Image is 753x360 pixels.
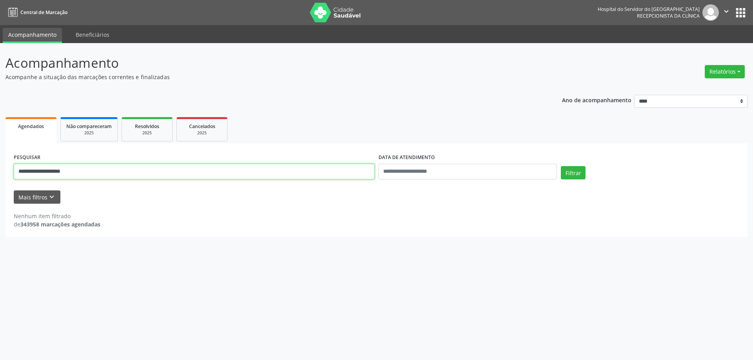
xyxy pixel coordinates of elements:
[70,28,115,42] a: Beneficiários
[719,4,734,21] button: 
[66,123,112,130] span: Não compareceram
[14,220,100,228] div: de
[189,123,215,130] span: Cancelados
[734,6,748,20] button: apps
[5,73,525,81] p: Acompanhe a situação das marcações correntes e finalizadas
[20,221,100,228] strong: 343958 marcações agendadas
[3,28,62,43] a: Acompanhamento
[127,130,167,136] div: 2025
[598,6,700,13] div: Hospital do Servidor do [GEOGRAPHIC_DATA]
[637,13,700,19] span: Recepcionista da clínica
[378,152,435,164] label: DATA DE ATENDIMENTO
[47,193,56,201] i: keyboard_arrow_down
[722,7,731,16] i: 
[182,130,222,136] div: 2025
[14,190,60,204] button: Mais filtroskeyboard_arrow_down
[702,4,719,21] img: img
[705,65,745,78] button: Relatórios
[562,95,631,105] p: Ano de acompanhamento
[18,123,44,130] span: Agendados
[20,9,67,16] span: Central de Marcação
[14,212,100,220] div: Nenhum item filtrado
[5,6,67,19] a: Central de Marcação
[135,123,159,130] span: Resolvidos
[14,152,40,164] label: PESQUISAR
[561,166,586,179] button: Filtrar
[5,53,525,73] p: Acompanhamento
[66,130,112,136] div: 2025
